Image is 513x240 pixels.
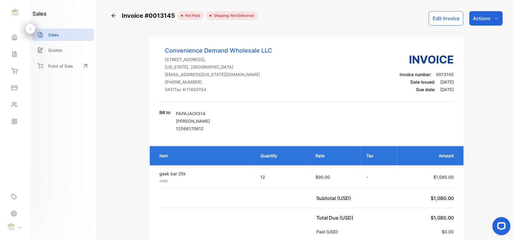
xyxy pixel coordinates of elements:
[316,214,356,221] p: Total Due (USD)
[488,215,513,240] iframe: LiveChat chat widget
[367,152,391,159] p: Tax
[176,110,210,117] p: PAPAJACKS14
[260,152,303,159] p: Quantity
[260,174,303,180] p: 12
[165,64,272,70] p: [US_STATE], [GEOGRAPHIC_DATA]
[441,87,454,92] span: [DATE]
[441,79,454,85] span: [DATE]
[211,13,254,18] span: Shipping: Not Delivered
[32,10,47,18] h1: sales
[434,174,454,180] span: $1,080.00
[400,72,432,77] span: Invoice number:
[183,13,200,18] span: not paid
[11,8,20,17] img: logo
[32,29,94,41] a: Sales
[32,59,94,72] a: Point of Sale
[411,79,436,85] span: Date issued:
[32,44,94,56] a: Quotes
[159,152,248,159] p: Item
[7,222,16,231] img: profile
[165,86,272,93] p: VAT/Tax #: 11603154
[429,11,463,26] button: Edit Invoice
[176,118,210,124] p: [PERSON_NAME]
[431,195,454,201] span: $1,080.00
[469,11,503,26] button: Actions
[48,63,73,69] p: Point of Sale
[176,125,210,132] p: 12566170612
[367,174,391,180] p: -
[416,87,436,92] span: Due date:
[159,178,250,183] p: vape
[122,11,177,20] span: Invoice #0013145
[165,79,272,85] p: [PHONE_NUMBER]
[473,15,491,22] p: Actions
[403,152,454,159] p: Amount
[436,72,454,77] span: 0013145
[316,195,353,202] p: Subtotal (USD)
[48,32,59,38] p: Sales
[48,47,63,53] p: Quotes
[165,71,272,78] p: [EMAIL_ADDRESS][US_STATE][DOMAIN_NAME]
[316,229,340,235] p: Paid (USD)
[400,51,454,68] h3: Invoice
[159,171,250,177] p: geek bar 25k
[159,109,171,115] p: Bill to:
[165,56,272,63] p: [STREET_ADDRESS],
[315,152,355,159] p: Rate
[315,174,330,180] span: $90.00
[431,215,454,221] span: $1,080.00
[165,46,272,55] p: Convenience Demand Wholesale LLC
[442,229,454,234] span: $0.00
